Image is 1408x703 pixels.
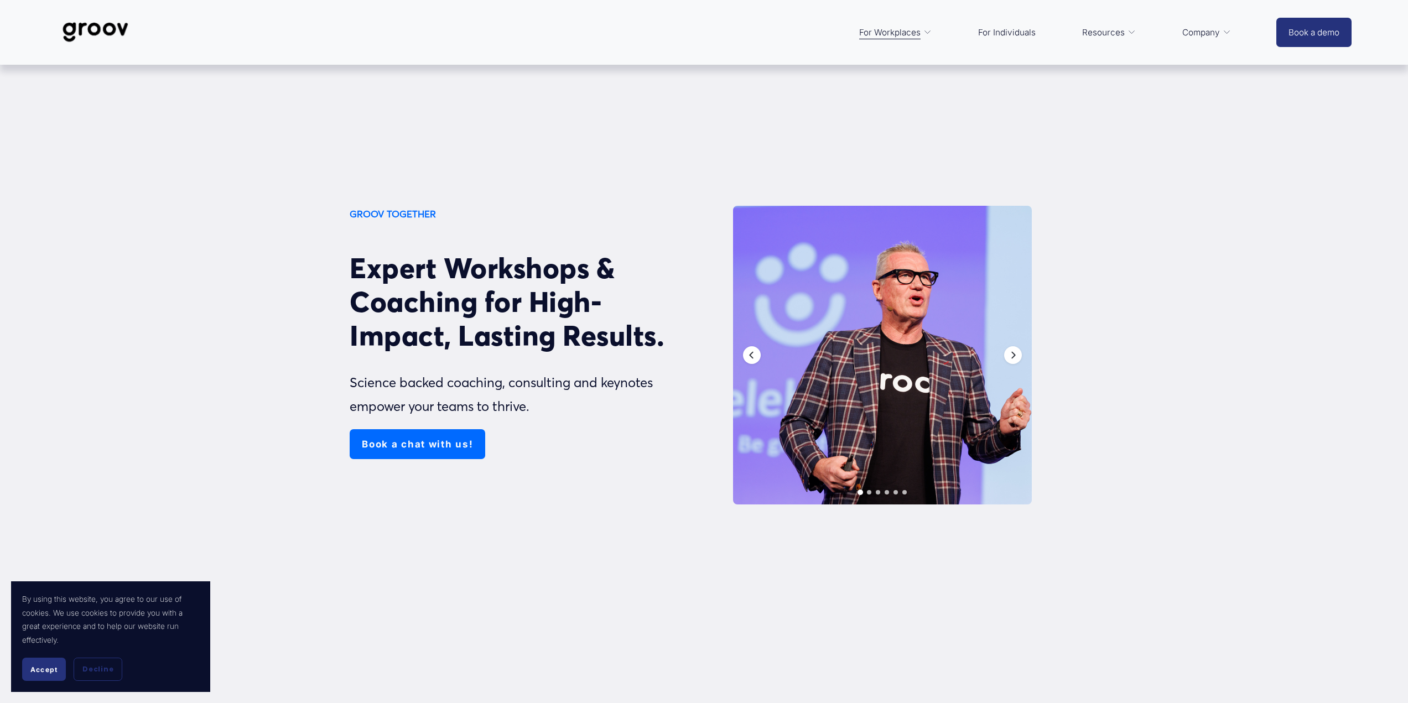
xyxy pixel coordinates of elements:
a: Book a demo [1276,18,1352,47]
section: Cookie banner [11,581,210,692]
div: Previous [742,345,762,365]
p: Science backed coaching, consulting and keynotes empower your teams to thrive. [350,371,701,419]
a: For Individuals [973,19,1041,46]
button: Accept [22,658,66,681]
span: For Workplaces [859,25,921,40]
div: Next [1003,345,1023,365]
a: folder dropdown [1077,19,1142,46]
strong: GROOV TOGETHER [350,208,436,220]
a: folder dropdown [854,19,938,46]
div: Slide 2 of 7 [865,486,874,499]
div: Slide 1 of 7 [855,484,866,501]
span: Accept [30,665,58,674]
h2: Expert Workshops & Coaching for High-Impact, Lasting Results. [350,251,701,352]
a: Book a chat with us! [350,429,485,459]
p: By using this website, you agree to our use of cookies. We use cookies to provide you with a grea... [22,592,199,647]
img: Groov | Workplace Science Platform | Unlock Performance | Drive Results [56,14,134,50]
div: Slide 3 of 7 [874,486,882,499]
span: Company [1182,25,1220,40]
div: Slide 6 of 7 [900,486,909,499]
span: Resources [1082,25,1125,40]
div: Slide 5 of 7 [891,486,900,499]
div: Slide 4 of 7 [882,486,891,499]
a: folder dropdown [1177,19,1237,46]
button: Decline [74,658,122,681]
span: Decline [82,664,113,674]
